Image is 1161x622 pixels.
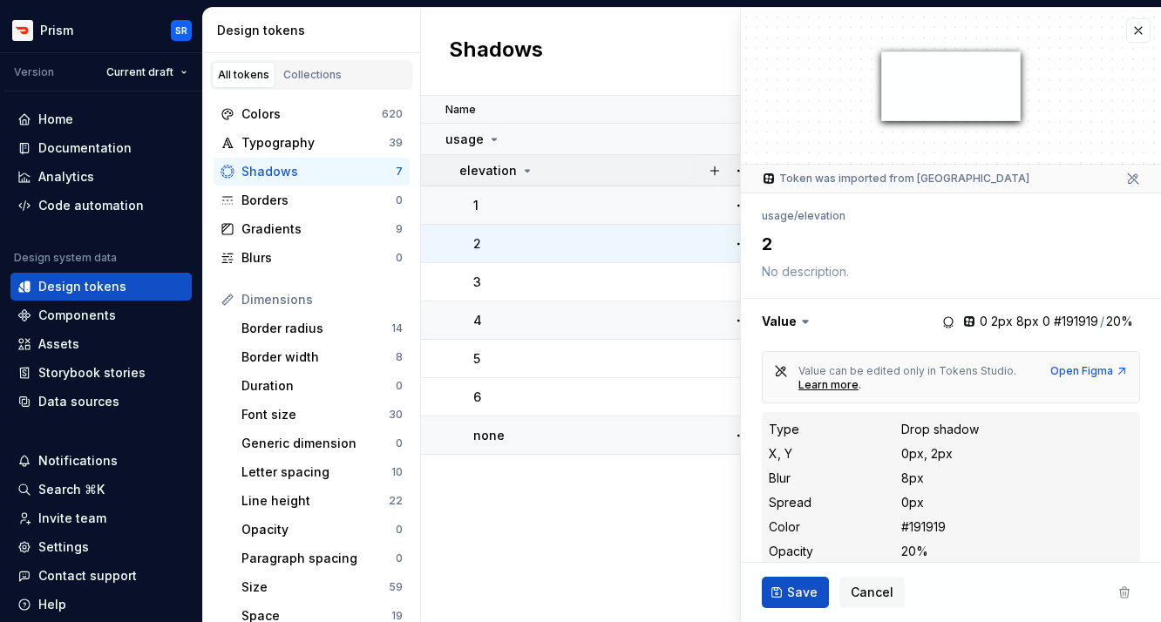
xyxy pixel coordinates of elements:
[38,307,116,324] div: Components
[859,378,861,391] span: .
[214,244,410,272] a: Blurs0
[241,550,396,567] div: Paragraph spacing
[234,544,410,572] a: Paragraph spacing0
[10,447,192,475] button: Notifications
[445,131,484,148] p: usage
[839,577,905,608] button: Cancel
[38,111,73,128] div: Home
[396,523,403,537] div: 0
[241,134,389,152] div: Typography
[762,577,829,608] button: Save
[12,20,33,41] img: bd52d190-91a7-4889-9e90-eccda45865b1.png
[382,107,403,121] div: 620
[3,11,199,49] button: PrismSR
[473,235,481,253] p: 2
[396,165,403,179] div: 7
[234,372,410,400] a: Duration0
[391,465,403,479] div: 10
[214,158,410,186] a: Shadows7
[214,129,410,157] a: Typography39
[1050,364,1129,378] a: Open Figma
[40,22,73,39] div: Prism
[445,103,476,117] p: Name
[234,458,410,486] a: Letter spacing10
[38,452,118,470] div: Notifications
[241,192,396,209] div: Borders
[38,278,126,295] div: Design tokens
[901,470,924,487] div: 8px
[241,521,396,538] div: Opacity
[769,470,791,487] div: Blur
[10,105,192,133] a: Home
[391,321,403,335] div: 14
[38,364,146,382] div: Storybook stories
[38,510,106,527] div: Invite team
[794,209,798,222] li: /
[473,312,482,329] p: 4
[10,591,192,619] button: Help
[798,209,845,222] li: elevation
[10,330,192,358] a: Assets
[769,494,811,511] div: Spread
[98,60,195,85] button: Current draft
[241,163,396,180] div: Shadows
[241,377,396,395] div: Duration
[459,162,517,179] p: elevation
[798,378,859,392] a: Learn more
[217,22,413,39] div: Design tokens
[241,291,403,308] div: Dimensions
[234,573,410,601] a: Size59
[762,209,794,222] li: usage
[798,364,1016,377] span: Value can be edited only in Tokens Studio.
[473,350,480,368] p: 5
[758,228,1137,260] textarea: 2
[38,168,94,186] div: Analytics
[762,172,1029,186] div: Token was imported from [GEOGRAPHIC_DATA]
[214,186,410,214] a: Borders0
[241,578,389,596] div: Size
[396,251,403,265] div: 0
[10,134,192,162] a: Documentation
[241,435,396,452] div: Generic dimension
[10,388,192,416] a: Data sources
[14,65,54,79] div: Version
[214,100,410,128] a: Colors620
[241,492,389,510] div: Line height
[901,494,924,511] div: 0px
[787,584,818,601] span: Save
[234,487,410,515] a: Line height22
[389,408,403,422] div: 30
[241,220,396,238] div: Gradients
[38,481,105,498] div: Search ⌘K
[473,197,479,214] p: 1
[396,436,403,450] div: 0
[901,543,928,560] div: 20%
[396,222,403,236] div: 9
[241,463,391,481] div: Letter spacing
[10,163,192,191] a: Analytics
[769,543,813,560] div: Opacity
[10,301,192,329] a: Components
[175,24,187,37] div: SR
[10,476,192,504] button: Search ⌘K
[769,445,792,463] div: X, Y
[106,65,173,79] span: Current draft
[901,445,953,463] div: 0px, 2px
[10,192,192,220] a: Code automation
[241,249,396,267] div: Blurs
[241,406,389,423] div: Font size
[389,494,403,508] div: 22
[473,427,505,444] p: none
[234,314,410,342] a: Border radius14
[10,273,192,301] a: Design tokens
[389,580,403,594] div: 59
[38,197,144,214] div: Code automation
[234,429,410,457] a: Generic dimension0
[241,320,391,337] div: Border radius
[38,567,137,585] div: Contact support
[769,421,799,438] div: Type
[396,379,403,393] div: 0
[234,516,410,544] a: Opacity0
[38,538,89,556] div: Settings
